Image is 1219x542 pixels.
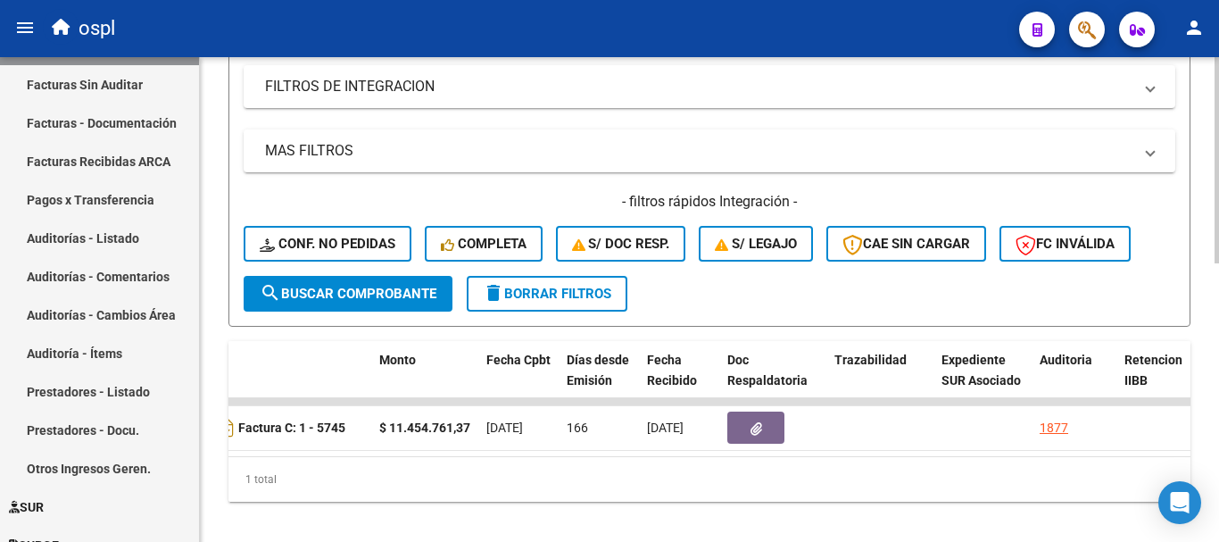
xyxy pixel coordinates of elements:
span: ospl [79,9,115,48]
span: Auditoria [1040,353,1092,367]
mat-icon: delete [483,282,504,304]
div: 1877 [1040,418,1068,438]
strong: Factura C: 1 - 5745 [238,421,345,436]
span: Fecha Recibido [647,353,697,388]
span: Días desde Emisión [567,353,629,388]
datatable-header-cell: Fecha Recibido [640,341,720,420]
datatable-header-cell: Expediente SUR Asociado [934,341,1032,420]
span: [DATE] [486,421,523,435]
button: Conf. no pedidas [244,226,411,262]
mat-icon: menu [14,17,36,38]
span: Trazabilidad [834,353,907,367]
button: Buscar Comprobante [244,276,452,312]
div: Open Intercom Messenger [1158,481,1201,524]
datatable-header-cell: Trazabilidad [827,341,934,420]
span: S/ legajo [715,236,797,252]
mat-expansion-panel-header: MAS FILTROS [244,129,1175,172]
div: 1 total [228,457,1190,502]
button: CAE SIN CARGAR [826,226,986,262]
span: FC Inválida [1016,236,1115,252]
span: SUR [9,497,44,517]
span: S/ Doc Resp. [572,236,670,252]
datatable-header-cell: Fecha Cpbt [479,341,560,420]
datatable-header-cell: CPBT [185,341,372,420]
span: Retencion IIBB [1124,353,1182,388]
button: Borrar Filtros [467,276,627,312]
mat-expansion-panel-header: FILTROS DE INTEGRACION [244,65,1175,108]
mat-panel-title: MAS FILTROS [265,141,1132,161]
button: Completa [425,226,543,262]
span: 166 [567,421,588,435]
span: CAE SIN CARGAR [842,236,970,252]
span: Buscar Comprobante [260,286,436,302]
datatable-header-cell: Auditoria [1032,341,1117,420]
strong: $ 11.454.761,37 [379,421,470,435]
mat-icon: person [1183,17,1205,38]
button: S/ Doc Resp. [556,226,686,262]
span: Fecha Cpbt [486,353,551,367]
span: Expediente SUR Asociado [941,353,1021,388]
mat-icon: search [260,282,281,304]
span: Completa [441,236,527,252]
datatable-header-cell: Días desde Emisión [560,341,640,420]
span: Monto [379,353,416,367]
datatable-header-cell: Doc Respaldatoria [720,341,827,420]
mat-panel-title: FILTROS DE INTEGRACION [265,77,1132,96]
span: Doc Respaldatoria [727,353,808,388]
button: S/ legajo [699,226,813,262]
span: Conf. no pedidas [260,236,395,252]
button: FC Inválida [999,226,1131,262]
span: [DATE] [647,421,684,435]
datatable-header-cell: Monto [372,341,479,420]
h4: - filtros rápidos Integración - [244,192,1175,212]
datatable-header-cell: Retencion IIBB [1117,341,1189,420]
span: Borrar Filtros [483,286,611,302]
